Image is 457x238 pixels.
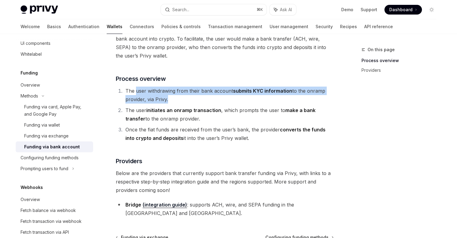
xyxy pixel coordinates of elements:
[341,7,353,13] a: Demo
[124,106,334,123] li: The user , which prompts the user to to the onramp provider.
[24,143,80,150] div: Funding via bank account
[172,6,189,13] div: Search...
[21,81,40,89] div: Overview
[116,157,142,165] span: Providers
[16,101,93,120] a: Funding via card, Apple Pay, and Google Pay
[21,218,82,225] div: Fetch transaction via webhook
[116,74,166,83] span: Process overview
[389,7,413,13] span: Dashboard
[146,107,221,113] strong: initiates an onramp transaction
[16,227,93,238] a: Fetch transaction via API
[340,19,357,34] a: Recipes
[130,19,154,34] a: Connectors
[21,5,58,14] img: light logo
[21,207,76,214] div: Fetch balance via webhook
[16,194,93,205] a: Overview
[68,19,99,34] a: Authentication
[316,19,333,34] a: Security
[24,132,69,140] div: Funding via exchange
[257,7,263,12] span: ⌘ K
[361,56,441,65] a: Process overview
[21,154,79,161] div: Configuring funding methods
[124,125,334,142] li: Once the fiat funds are received from the user’s bank, the provider it into the user’s Privy wallet.
[161,4,267,15] button: Search...⌘K
[270,19,308,34] a: User management
[143,202,187,208] a: (integration guide)
[364,19,393,34] a: API reference
[384,5,422,15] a: Dashboard
[21,165,68,172] div: Prompting users to fund
[21,196,40,203] div: Overview
[21,92,38,100] div: Methods
[16,131,93,141] a: Funding via exchange
[16,152,93,163] a: Configuring funding methods
[16,120,93,131] a: Funding via wallet
[116,169,334,194] span: Below are the providers that currently support bank transfer funding via Privy, with links to a r...
[16,205,93,216] a: Fetch balance via webhook
[21,184,43,191] h5: Webhooks
[161,19,201,34] a: Policies & controls
[125,202,141,208] strong: Bridge
[16,216,93,227] a: Fetch transaction via webhook
[208,19,262,34] a: Transaction management
[107,19,122,34] a: Wallets
[361,7,377,13] a: Support
[21,19,40,34] a: Welcome
[116,200,334,217] li: : supports ACH, wire, and SEPA funding in the [GEOGRAPHIC_DATA] and [GEOGRAPHIC_DATA].
[21,51,42,58] div: Whitelabel
[233,88,292,94] strong: submits KYC information
[47,19,61,34] a: Basics
[368,46,395,53] span: On this page
[270,4,296,15] button: Ask AI
[280,7,292,13] span: Ask AI
[16,80,93,91] a: Overview
[16,141,93,152] a: Funding via bank account
[16,49,93,60] a: Whitelabel
[361,65,441,75] a: Providers
[21,229,69,236] div: Fetch transaction via API
[116,26,334,60] span: The funding option enables users to convert fiat funds from their bank account into crypto. To fa...
[24,103,89,118] div: Funding via card, Apple Pay, and Google Pay
[24,121,60,129] div: Funding via wallet
[427,5,436,15] button: Toggle dark mode
[21,69,38,77] h5: Funding
[124,87,334,104] li: The user withdrawing from their bank account to the onramp provider, via Privy.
